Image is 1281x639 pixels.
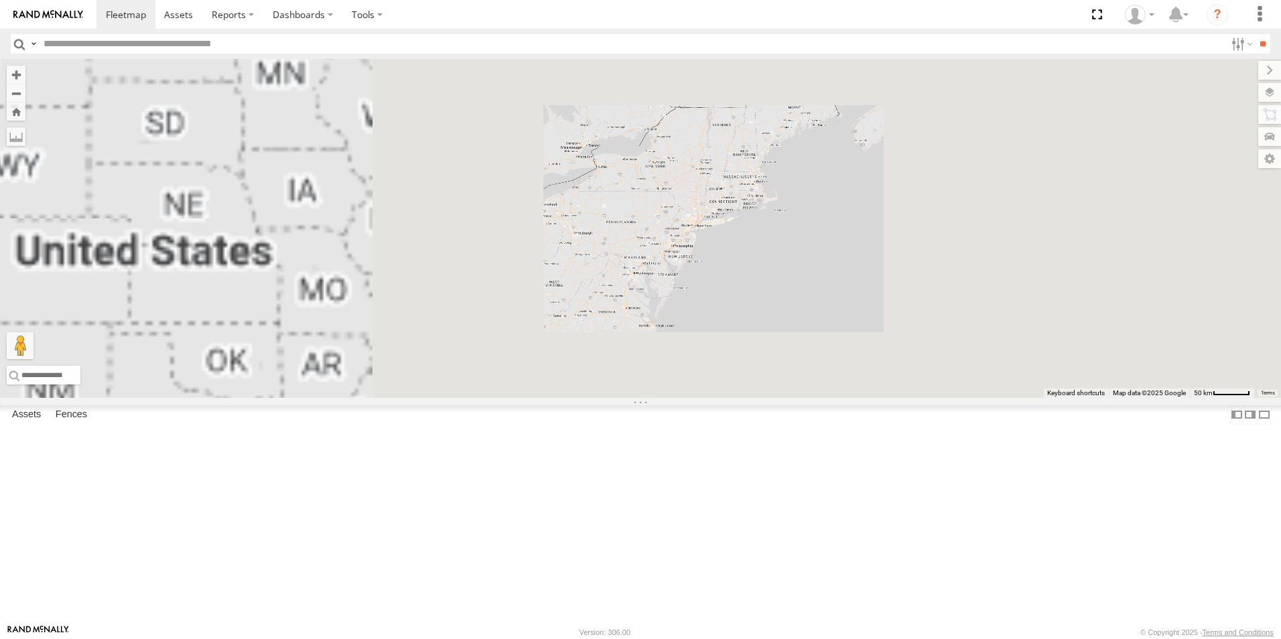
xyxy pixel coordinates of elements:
img: rand-logo.svg [13,10,83,19]
button: Drag Pegman onto the map to open Street View [7,332,33,359]
div: © Copyright 2025 - [1140,628,1274,636]
button: Keyboard shortcuts [1047,388,1105,398]
label: Search Query [28,34,39,54]
a: Terms (opens in new tab) [1261,390,1275,396]
span: 50 km [1194,389,1213,397]
button: Zoom Home [7,102,25,121]
a: Terms and Conditions [1203,628,1274,636]
div: Matt Square [1120,5,1159,25]
label: Search Filter Options [1226,34,1255,54]
label: Dock Summary Table to the Left [1230,405,1243,425]
i: ? [1207,4,1228,25]
label: Dock Summary Table to the Right [1243,405,1257,425]
div: Version: 306.00 [580,628,630,636]
label: Map Settings [1258,149,1281,168]
button: Map Scale: 50 km per 52 pixels [1190,388,1254,398]
label: Assets [5,405,48,424]
button: Zoom in [7,66,25,84]
label: Hide Summary Table [1258,405,1271,425]
button: Zoom out [7,84,25,102]
label: Measure [7,127,25,146]
label: Fences [49,405,94,424]
a: Visit our Website [7,626,69,639]
span: Map data ©2025 Google [1113,389,1186,397]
